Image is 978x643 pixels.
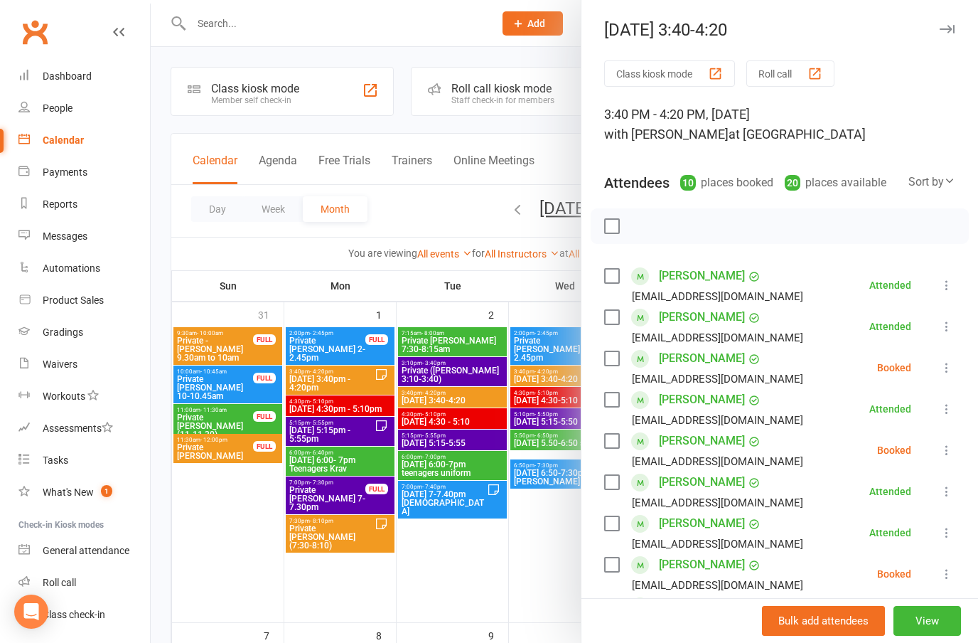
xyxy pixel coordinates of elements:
[877,445,911,455] div: Booked
[632,287,803,306] div: [EMAIL_ADDRESS][DOMAIN_NAME]
[604,105,955,144] div: 3:40 PM - 4:20 PM, [DATE]
[18,445,150,477] a: Tasks
[632,370,803,388] div: [EMAIL_ADDRESS][DOMAIN_NAME]
[893,606,961,636] button: View
[869,280,911,290] div: Attended
[18,253,150,285] a: Automations
[659,265,745,287] a: [PERSON_NAME]
[43,262,100,274] div: Automations
[659,553,745,576] a: [PERSON_NAME]
[604,60,735,87] button: Class kiosk mode
[17,14,53,50] a: Clubworx
[746,60,834,87] button: Roll call
[877,569,911,579] div: Booked
[632,411,803,430] div: [EMAIL_ADDRESS][DOMAIN_NAME]
[18,413,150,445] a: Assessments
[18,317,150,349] a: Gradings
[632,535,803,553] div: [EMAIL_ADDRESS][DOMAIN_NAME]
[18,124,150,156] a: Calendar
[43,198,77,210] div: Reports
[18,285,150,317] a: Product Sales
[785,173,886,193] div: places available
[785,175,800,191] div: 20
[43,166,87,178] div: Payments
[680,175,696,191] div: 10
[43,577,76,588] div: Roll call
[632,494,803,512] div: [EMAIL_ADDRESS][DOMAIN_NAME]
[659,595,745,617] a: [PERSON_NAME]
[18,156,150,188] a: Payments
[869,487,911,496] div: Attended
[43,230,87,242] div: Messages
[18,567,150,599] a: Roll call
[659,471,745,494] a: [PERSON_NAME]
[43,102,72,114] div: People
[604,173,670,193] div: Attendees
[659,388,745,411] a: [PERSON_NAME]
[869,404,911,414] div: Attended
[18,599,150,631] a: Class kiosk mode
[18,477,150,509] a: What's New1
[43,423,113,434] div: Assessments
[18,92,150,124] a: People
[14,595,48,629] div: Open Intercom Messenger
[18,349,150,381] a: Waivers
[43,487,94,498] div: What's New
[581,20,978,40] div: [DATE] 3:40-4:20
[43,294,104,306] div: Product Sales
[632,576,803,595] div: [EMAIL_ADDRESS][DOMAIN_NAME]
[18,220,150,253] a: Messages
[18,535,150,567] a: General attendance kiosk mode
[632,452,803,471] div: [EMAIL_ADDRESS][DOMAIN_NAME]
[101,485,112,497] span: 1
[43,609,105,620] div: Class check-in
[604,127,729,142] span: with [PERSON_NAME]
[43,326,83,338] div: Gradings
[762,606,885,636] button: Bulk add attendees
[18,188,150,220] a: Reports
[43,455,68,466] div: Tasks
[869,528,911,538] div: Attended
[43,545,129,556] div: General attendance
[908,173,955,191] div: Sort by
[43,70,92,82] div: Dashboard
[680,173,773,193] div: places booked
[659,306,745,329] a: [PERSON_NAME]
[18,381,150,413] a: Workouts
[877,363,911,373] div: Booked
[43,390,85,402] div: Workouts
[729,127,866,142] span: at [GEOGRAPHIC_DATA]
[18,60,150,92] a: Dashboard
[659,430,745,452] a: [PERSON_NAME]
[869,321,911,331] div: Attended
[43,134,84,146] div: Calendar
[659,347,745,370] a: [PERSON_NAME]
[43,358,77,370] div: Waivers
[659,512,745,535] a: [PERSON_NAME]
[632,329,803,347] div: [EMAIL_ADDRESS][DOMAIN_NAME]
